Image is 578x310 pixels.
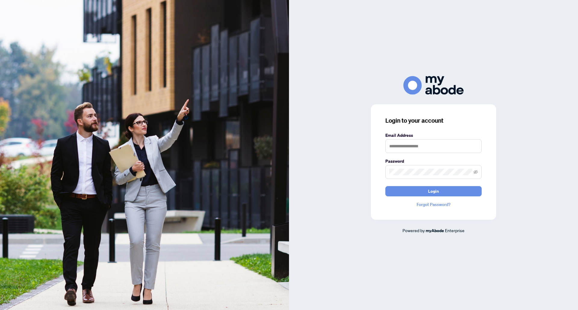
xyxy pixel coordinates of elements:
[385,186,482,196] button: Login
[426,227,444,234] a: myAbode
[428,186,439,196] span: Login
[385,116,482,125] h3: Login to your account
[385,132,482,139] label: Email Address
[474,170,478,174] span: eye-invisible
[385,201,482,208] a: Forgot Password?
[445,228,465,233] span: Enterprise
[402,228,425,233] span: Powered by
[403,76,464,94] img: ma-logo
[385,158,482,164] label: Password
